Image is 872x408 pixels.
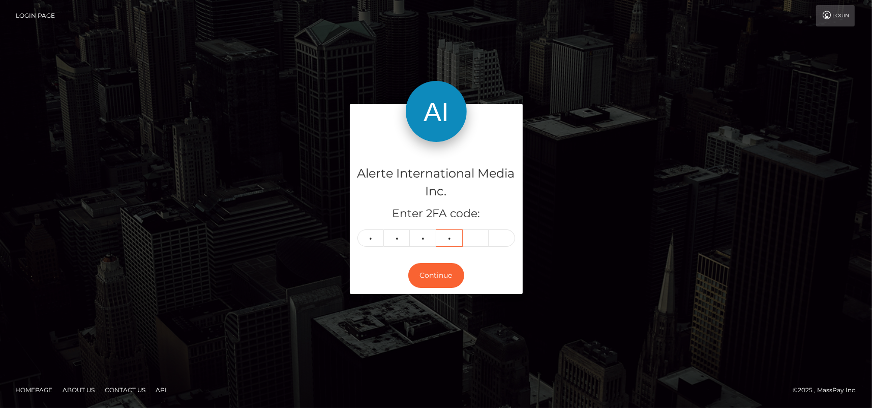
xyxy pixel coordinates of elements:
[101,382,149,398] a: Contact Us
[408,263,464,288] button: Continue
[11,382,56,398] a: Homepage
[793,385,864,396] div: © 2025 , MassPay Inc.
[152,382,171,398] a: API
[357,206,515,222] h5: Enter 2FA code:
[357,165,515,200] h4: Alerte International Media Inc.
[816,5,855,26] a: Login
[16,5,55,26] a: Login Page
[406,81,467,142] img: Alerte International Media Inc.
[58,382,99,398] a: About Us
